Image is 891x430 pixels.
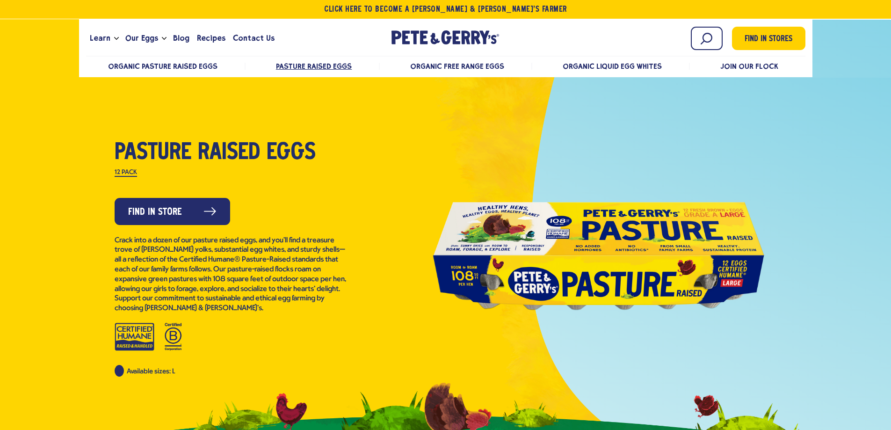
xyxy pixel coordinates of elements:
[125,32,158,44] span: Our Eggs
[173,32,189,44] span: Blog
[410,62,504,71] a: Organic Free Range Eggs
[197,32,225,44] span: Recipes
[114,37,119,40] button: Open the dropdown menu for Learn
[169,26,193,51] a: Blog
[732,27,805,50] a: Find in Stores
[229,26,278,51] a: Contact Us
[115,236,348,313] p: Crack into a dozen of our pasture raised eggs, and you’ll find a treasure trove of [PERSON_NAME] ...
[720,62,778,71] a: Join Our Flock
[115,169,137,177] label: 12 Pack
[193,26,229,51] a: Recipes
[115,198,230,225] a: Find in Store
[108,62,218,71] a: Organic Pasture Raised Eggs
[86,56,805,76] nav: desktop product menu
[86,26,114,51] a: Learn
[691,27,723,50] input: Search
[115,141,348,165] h1: Pasture Raised Eggs
[162,37,167,40] button: Open the dropdown menu for Our Eggs
[127,368,175,375] span: Available sizes: L
[745,33,792,46] span: Find in Stores
[563,62,662,71] a: Organic Liquid Egg Whites
[90,32,110,44] span: Learn
[128,205,182,219] span: Find in Store
[122,26,162,51] a: Our Eggs
[276,62,352,71] a: Pasture Raised Eggs
[233,32,275,44] span: Contact Us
